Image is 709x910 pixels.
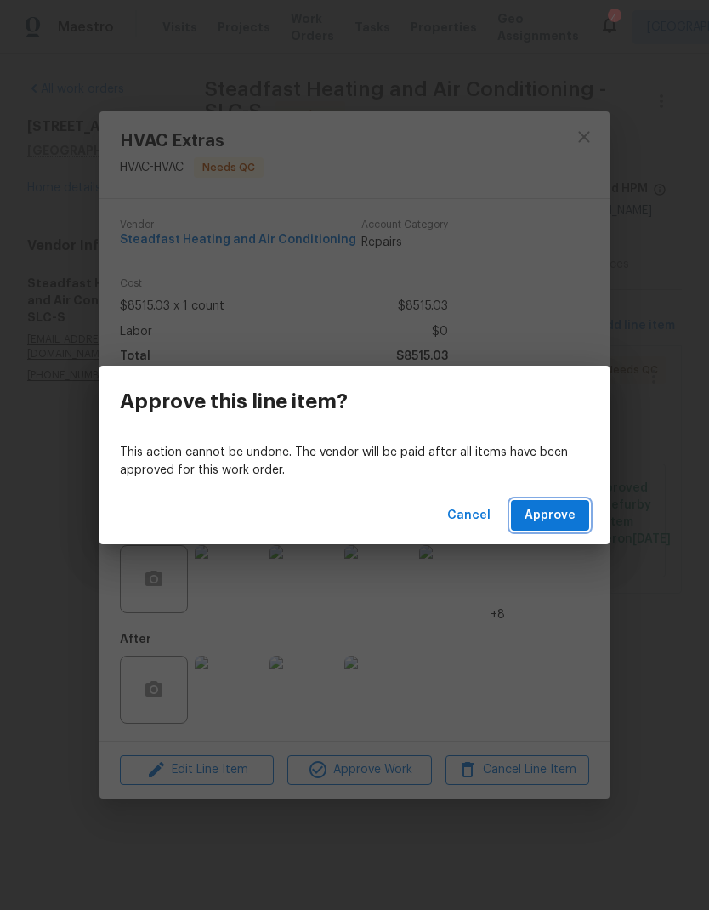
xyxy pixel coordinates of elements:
[525,505,576,526] span: Approve
[120,390,348,413] h3: Approve this line item?
[120,444,589,480] p: This action cannot be undone. The vendor will be paid after all items have been approved for this...
[447,505,491,526] span: Cancel
[511,500,589,532] button: Approve
[440,500,497,532] button: Cancel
